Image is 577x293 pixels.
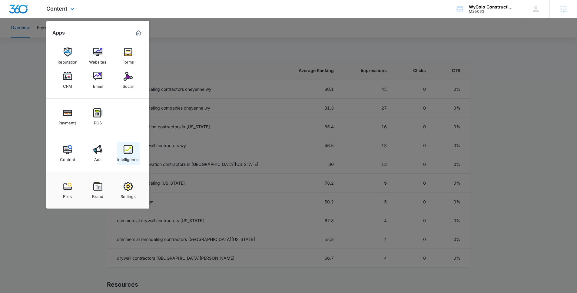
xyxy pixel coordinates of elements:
a: Reputation [56,44,79,67]
a: Ads [86,142,109,165]
a: Settings [117,179,140,202]
div: Brand [92,191,103,199]
a: Brand [86,179,109,202]
a: Websites [86,44,109,67]
div: CRM [63,81,72,89]
a: Social [117,69,140,92]
a: Payments [56,105,79,128]
div: Settings [121,191,136,199]
a: Email [86,69,109,92]
div: Social [123,81,134,89]
a: Intelligence [117,142,140,165]
a: Content [56,142,79,165]
div: account name [469,5,513,9]
h2: Apps [52,30,65,36]
a: CRM [56,69,79,92]
a: POS [86,105,109,128]
div: Content [60,154,75,162]
div: Payments [58,117,77,125]
a: Marketing 360® Dashboard [134,28,143,38]
div: Forms [122,57,134,64]
div: POS [94,117,102,125]
a: Forms [117,44,140,67]
div: Intelligence [117,154,139,162]
div: Email [93,81,103,89]
div: Websites [89,57,106,64]
a: Files [56,179,79,202]
span: Content [46,5,67,12]
div: Reputation [58,57,78,64]
div: account id [469,9,513,14]
div: Ads [94,154,101,162]
div: Files [63,191,72,199]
